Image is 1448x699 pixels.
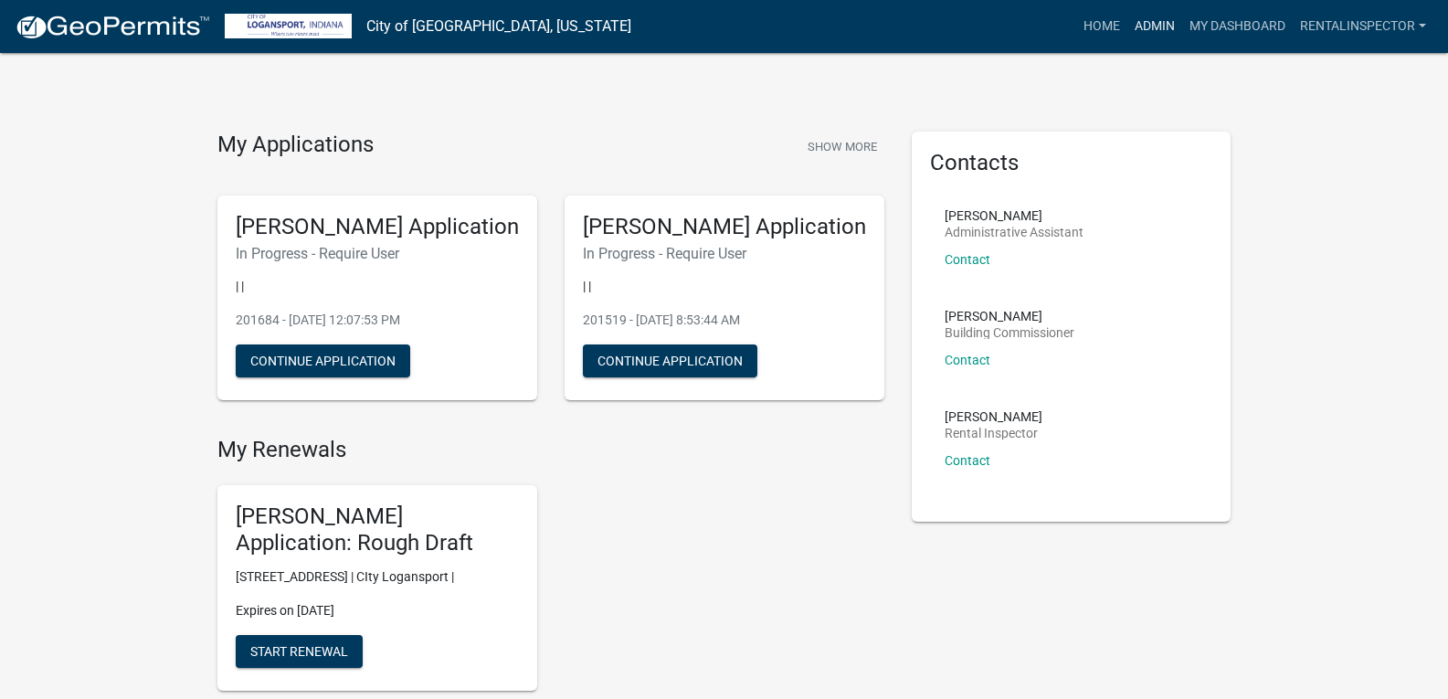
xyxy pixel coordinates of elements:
a: Contact [945,453,990,468]
h6: In Progress - Require User [583,245,866,262]
p: [PERSON_NAME] [945,410,1042,423]
h4: My Renewals [217,437,884,463]
p: Expires on [DATE] [236,601,519,620]
h5: [PERSON_NAME] Application: Rough Draft [236,503,519,556]
p: [PERSON_NAME] [945,209,1083,222]
span: Start Renewal [250,643,348,658]
p: Rental Inspector [945,427,1042,440]
h5: [PERSON_NAME] Application [236,214,519,240]
button: Continue Application [583,344,757,377]
button: Continue Application [236,344,410,377]
a: Home [1076,9,1127,44]
p: [STREET_ADDRESS] | CIty Logansport | [236,567,519,587]
h6: In Progress - Require User [236,245,519,262]
p: | | [583,277,866,296]
p: 201519 - [DATE] 8:53:44 AM [583,311,866,330]
a: Contact [945,353,990,367]
a: City of [GEOGRAPHIC_DATA], [US_STATE] [366,11,631,42]
img: City of Logansport, Indiana [225,14,352,38]
p: 201684 - [DATE] 12:07:53 PM [236,311,519,330]
h5: Contacts [930,150,1213,176]
p: Building Commissioner [945,326,1074,339]
h5: [PERSON_NAME] Application [583,214,866,240]
p: | | [236,277,519,296]
p: [PERSON_NAME] [945,310,1074,323]
a: Contact [945,252,990,267]
a: rentalinspector [1293,9,1433,44]
a: My Dashboard [1182,9,1293,44]
a: Admin [1127,9,1182,44]
button: Start Renewal [236,635,363,668]
h4: My Applications [217,132,374,159]
button: Show More [800,132,884,162]
p: Administrative Assistant [945,226,1083,238]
